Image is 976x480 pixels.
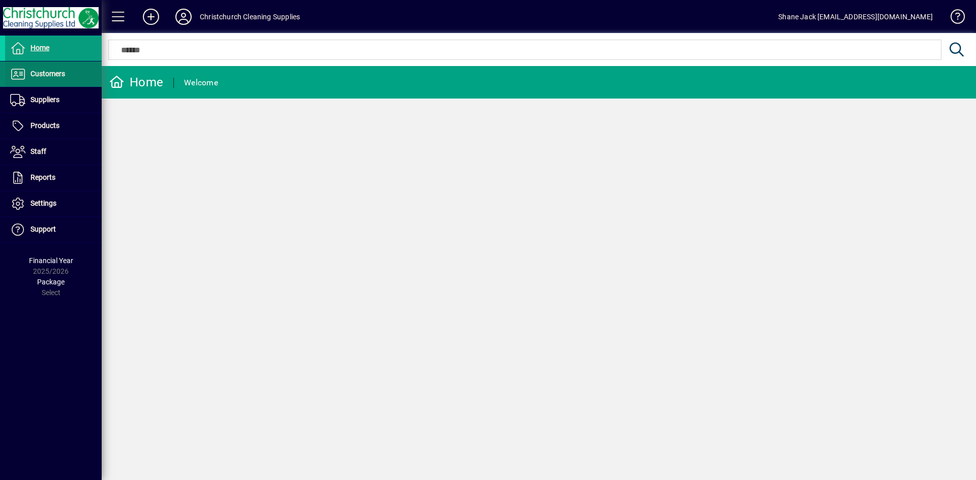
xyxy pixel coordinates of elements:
[5,165,102,190] a: Reports
[5,87,102,113] a: Suppliers
[5,191,102,216] a: Settings
[135,8,167,26] button: Add
[30,199,56,207] span: Settings
[30,70,65,78] span: Customers
[5,113,102,139] a: Products
[30,44,49,52] span: Home
[30,173,55,181] span: Reports
[5,139,102,165] a: Staff
[184,75,218,91] div: Welcome
[30,95,59,104] span: Suppliers
[200,9,300,25] div: Christchurch Cleaning Supplies
[109,74,163,90] div: Home
[30,121,59,130] span: Products
[30,225,56,233] span: Support
[29,257,73,265] span: Financial Year
[167,8,200,26] button: Profile
[37,278,65,286] span: Package
[5,61,102,87] a: Customers
[778,9,933,25] div: Shane Jack [EMAIL_ADDRESS][DOMAIN_NAME]
[943,2,963,35] a: Knowledge Base
[5,217,102,242] a: Support
[30,147,46,155] span: Staff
